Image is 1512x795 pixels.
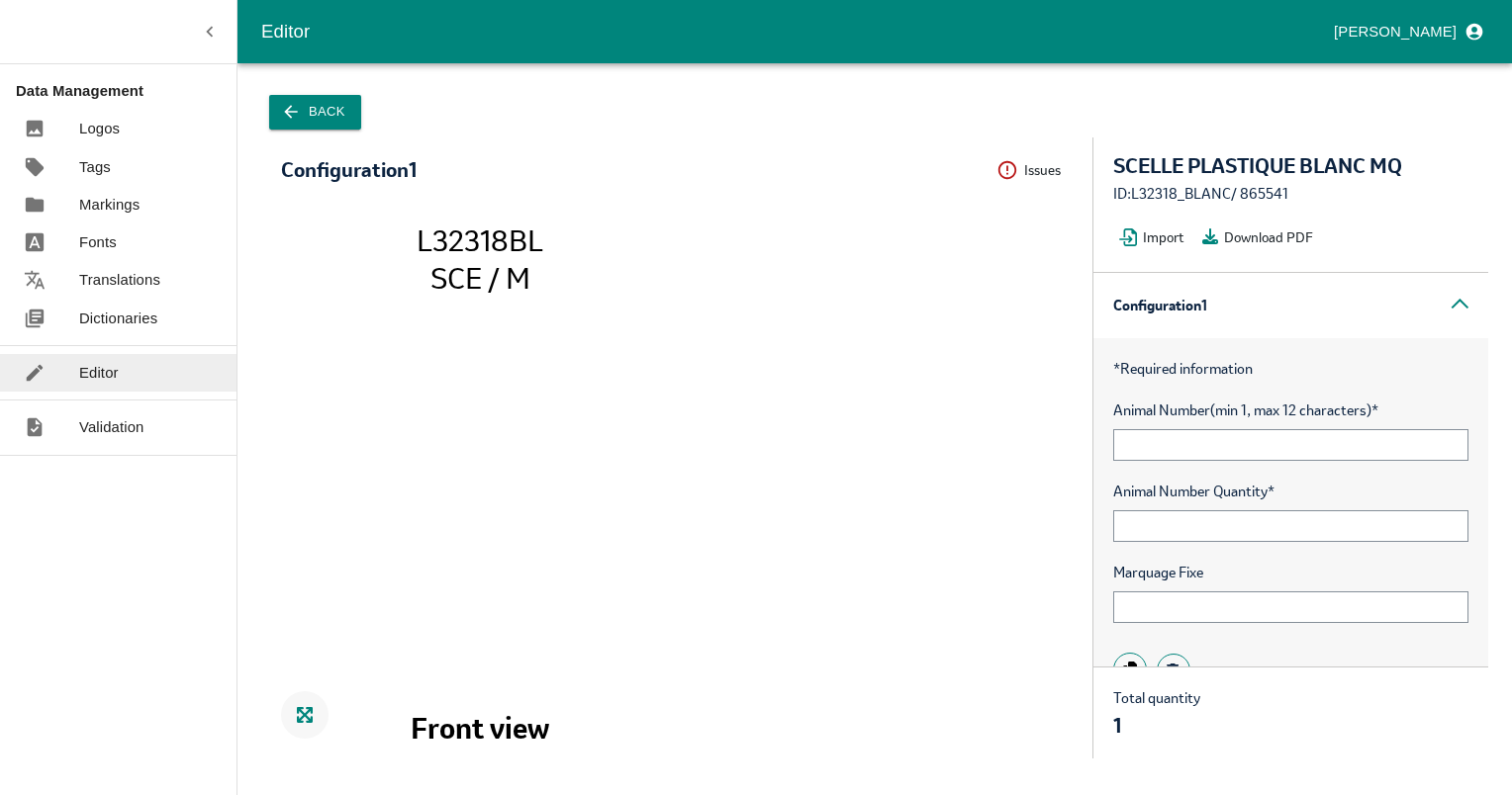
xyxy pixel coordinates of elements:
[1334,21,1457,43] p: [PERSON_NAME]
[1113,183,1468,205] div: ID: L32318_BLANC / 865541
[1113,481,1468,502] span: Animal Number Quantity
[411,709,549,747] tspan: Front view
[1113,715,1200,737] div: 1
[79,231,117,253] p: Fonts
[1113,562,1468,583] span: Marquage Fixe
[1326,15,1488,48] button: profile
[269,95,361,130] button: Back
[1113,399,1468,421] span: Animal Number (min 1, max 12 characters)
[1093,273,1488,338] div: Configuration 1
[281,159,417,181] div: Configuration 1
[79,416,144,438] p: Validation
[79,156,111,178] p: Tags
[79,269,160,291] p: Translations
[79,118,120,139] p: Logos
[1113,222,1196,252] button: Import
[79,362,119,384] p: Editor
[16,80,236,102] p: Data Management
[79,308,157,329] p: Dictionaries
[79,194,140,216] p: Markings
[1113,687,1200,739] div: Total quantity
[261,17,1326,46] div: Editor
[996,155,1073,186] button: Issues
[1196,222,1325,252] button: Download PDF
[430,259,530,297] tspan: SCE / M
[417,221,543,259] tspan: L32318BL
[1113,358,1468,380] p: Required information
[1113,155,1468,177] div: SCELLE PLASTIQUE BLANC MQ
